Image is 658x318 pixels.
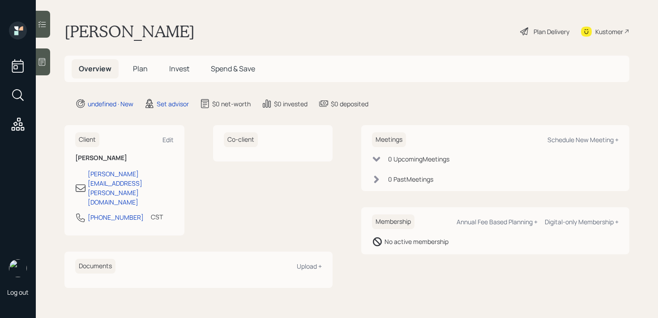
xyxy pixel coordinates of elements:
div: Upload + [297,262,322,270]
div: Log out [7,288,29,296]
div: CST [151,212,163,222]
div: Annual Fee Based Planning + [457,218,538,226]
div: Schedule New Meeting + [547,135,619,144]
div: $0 deposited [331,99,368,109]
div: Set advisor [157,99,189,109]
div: Edit [162,135,174,144]
span: Plan [133,64,148,74]
div: Plan Delivery [534,27,569,36]
div: 0 Upcoming Meeting s [388,154,449,164]
div: [PHONE_NUMBER] [88,213,144,222]
div: Digital-only Membership + [545,218,619,226]
h6: Membership [372,214,414,229]
h1: [PERSON_NAME] [64,22,195,41]
span: Spend & Save [211,64,255,74]
div: $0 invested [274,99,308,109]
div: $0 net-worth [212,99,251,109]
h6: Documents [75,259,115,274]
span: Overview [79,64,111,74]
div: Kustomer [595,27,623,36]
h6: Co-client [224,132,258,147]
div: undefined · New [88,99,133,109]
div: [PERSON_NAME][EMAIL_ADDRESS][PERSON_NAME][DOMAIN_NAME] [88,169,174,207]
div: 0 Past Meeting s [388,174,433,184]
h6: Meetings [372,132,406,147]
span: Invest [169,64,189,74]
h6: Client [75,132,99,147]
h6: [PERSON_NAME] [75,154,174,162]
div: No active membership [385,237,449,246]
img: retirable_logo.png [9,259,27,277]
